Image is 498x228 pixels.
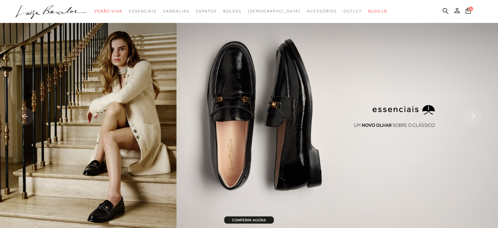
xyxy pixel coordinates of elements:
span: Acessórios [307,9,337,13]
a: categoryNavScreenReaderText [343,5,362,17]
span: Sapatos [196,9,216,13]
a: categoryNavScreenReaderText [129,5,157,17]
a: BLOG LB [368,5,387,17]
span: 0 [469,7,473,11]
a: categoryNavScreenReaderText [94,5,122,17]
a: categoryNavScreenReaderText [163,5,189,17]
span: Verão Viva [94,9,122,13]
button: 0 [464,7,473,16]
span: Bolsas [223,9,242,13]
span: Essenciais [129,9,157,13]
span: [DEMOGRAPHIC_DATA] [248,9,301,13]
span: Sandálias [163,9,189,13]
span: Outlet [343,9,362,13]
a: categoryNavScreenReaderText [307,5,337,17]
a: categoryNavScreenReaderText [196,5,216,17]
a: categoryNavScreenReaderText [223,5,242,17]
a: noSubCategoriesText [248,5,301,17]
span: BLOG LB [368,9,387,13]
